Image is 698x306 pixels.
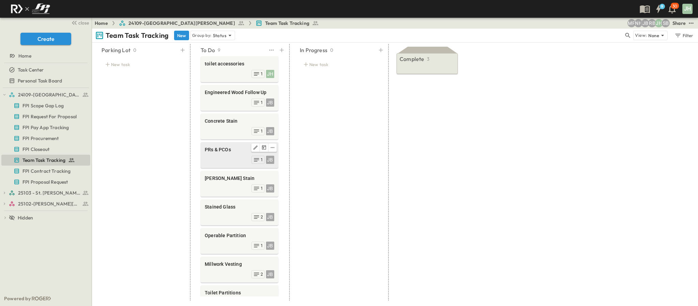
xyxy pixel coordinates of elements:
span: Toilet Partitions [205,289,274,296]
div: Team Task Trackingtest [1,155,90,166]
span: Operable Partition [205,232,274,239]
p: Complete [400,55,424,63]
span: Team Task Tracking [22,157,65,164]
span: close [78,19,89,26]
div: 25102-Christ The Redeemer Anglican Churchtest [1,198,90,209]
span: FPI Contract Tracking [22,168,71,174]
div: FPI Contract Trackingtest [1,166,90,177]
span: Team Task Tracking [265,20,309,27]
span: FPI Pay App Tracking [22,124,69,131]
button: Tracking Date Menu [260,143,268,152]
div: JB [266,127,274,135]
div: New task [300,60,377,69]
p: To Do [201,46,215,54]
span: Task Center [18,66,44,73]
span: 2 [261,214,263,220]
div: Monica Pruteanu (mpruteanu@fpibuilders.com) [627,19,636,27]
div: New task [102,60,179,69]
p: View: [635,32,647,39]
p: In Progress [300,46,327,54]
span: FPI Closeout [22,146,49,153]
div: Engineered Wood Follow UpJB1 [201,85,278,111]
p: Parking Lot [102,46,130,54]
span: 1 [261,186,263,191]
a: Team Task Tracking [255,20,319,27]
span: FPI Procurement [22,135,59,142]
nav: breadcrumbs [95,20,323,27]
a: Team Task Tracking [1,155,89,165]
div: EditTracking Date MenueditPRs & PCOsJB1 [201,142,278,168]
div: FPI Procurementtest [1,133,90,144]
div: Jose Hurtado (jhurtado@fpibuilders.com) [655,19,663,27]
p: None [648,32,659,39]
div: toilet accessoriesJH1 [201,56,278,82]
button: edit [268,143,277,152]
button: Edit [251,143,260,152]
div: FPI Request For Proposaltest [1,111,90,122]
a: FPI Pay App Tracking [1,123,89,132]
span: Hidden [18,214,33,221]
span: Stained Glass [205,203,274,210]
button: New [174,31,189,40]
p: 30 [672,3,677,9]
div: FPI Scope Gap Logtest [1,100,90,111]
span: [PERSON_NAME] Stain [205,175,274,182]
span: 24109-[GEOGRAPHIC_DATA][PERSON_NAME] [128,20,235,27]
div: Filter [674,32,694,39]
p: Status [213,32,227,39]
p: 9 [218,47,220,53]
div: Stained GlassJB2 [201,199,278,225]
p: 0 [133,47,136,53]
span: Personal Task Board [18,77,62,84]
div: JB [266,270,274,278]
div: JB [266,98,274,107]
a: FPI Scope Gap Log [1,101,89,110]
div: FPI Pay App Trackingtest [1,122,90,133]
span: Millwork Vesting [205,261,274,267]
a: FPI Proposal Request [1,177,89,187]
a: FPI Request For Proposal [1,112,89,121]
button: Filter [672,31,695,40]
div: 25103 - St. [PERSON_NAME] Phase 2test [1,187,90,198]
div: Sterling Barnett (sterling@fpibuilders.com) [662,19,670,27]
div: [PERSON_NAME] StainJB1 [201,171,278,197]
span: 1 [261,100,263,105]
p: 0 [330,47,333,53]
span: FPI Request For Proposal [22,113,77,120]
div: Operable PartitionJB1 [201,228,278,254]
div: Jeremiah Bailey (jbailey@fpibuilders.com) [641,19,649,27]
button: test [687,19,695,27]
span: Concrete Stain [205,118,274,124]
div: JB [266,184,274,193]
span: FPI Scope Gap Log [22,102,64,109]
span: 1 [261,243,263,248]
div: FPI Proposal Requesttest [1,177,90,187]
a: Task Center [1,65,89,75]
a: FPI Closeout [1,144,89,154]
button: Create [20,33,71,45]
div: JB [266,156,274,164]
div: 24109-St. Teresa of Calcutta Parish Halltest [1,89,90,100]
h6: 9 [661,4,663,9]
p: Team Task Tracking [106,31,169,40]
span: 1 [261,71,263,77]
span: Home [18,52,31,59]
a: Home [1,51,89,61]
p: Group by: [192,32,212,39]
div: FPI Closeouttest [1,144,90,155]
div: Regina Barnett (rbarnett@fpibuilders.com) [648,19,656,27]
span: 24109-St. Teresa of Calcutta Parish Hall [18,91,80,98]
span: 1 [261,157,263,163]
div: Nila Hutcheson (nhutcheson@fpibuilders.com) [634,19,642,27]
div: Millwork VestingJB2 [201,257,278,282]
a: Home [95,20,108,27]
div: Personal Task Boardtest [1,75,90,86]
button: close [68,18,90,27]
div: JB [266,213,274,221]
p: 3 [427,56,430,62]
span: FPI Proposal Request [22,179,68,185]
a: FPI Procurement [1,134,89,143]
span: 25103 - St. [PERSON_NAME] Phase 2 [18,189,80,196]
span: 2 [261,272,263,277]
span: 1 [261,128,263,134]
